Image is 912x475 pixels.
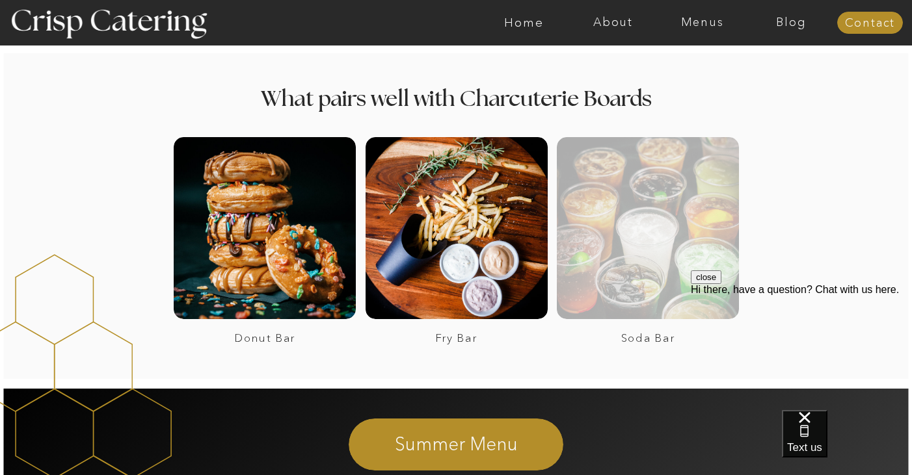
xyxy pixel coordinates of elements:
a: Home [479,16,569,29]
a: Menus [658,16,747,29]
a: Summer Menu [280,431,633,455]
iframe: podium webchat widget prompt [691,270,912,426]
a: Contact [837,17,903,30]
iframe: podium webchat widget bubble [782,410,912,475]
a: Blog [747,16,836,29]
a: Donut Bar [176,332,353,344]
a: Soda Bar [559,332,736,344]
a: About [569,16,658,29]
h2: What pairs well with Charcuterie Boards [215,88,698,114]
a: Fry Bar [368,332,544,344]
